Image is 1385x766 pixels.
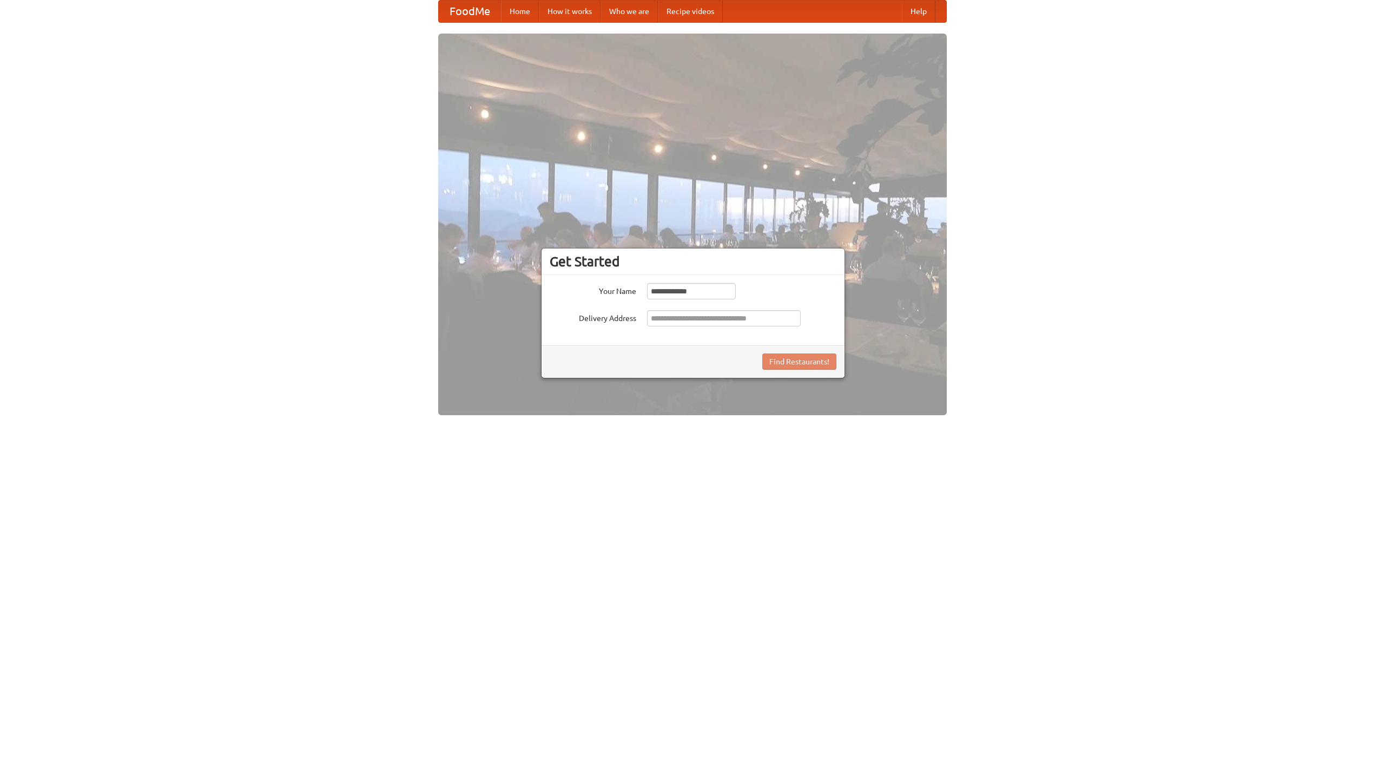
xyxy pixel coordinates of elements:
label: Delivery Address [550,310,636,324]
a: Home [501,1,539,22]
a: Recipe videos [658,1,723,22]
a: Who we are [601,1,658,22]
a: How it works [539,1,601,22]
h3: Get Started [550,253,836,270]
label: Your Name [550,283,636,297]
a: FoodMe [439,1,501,22]
a: Help [902,1,935,22]
button: Find Restaurants! [762,353,836,370]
